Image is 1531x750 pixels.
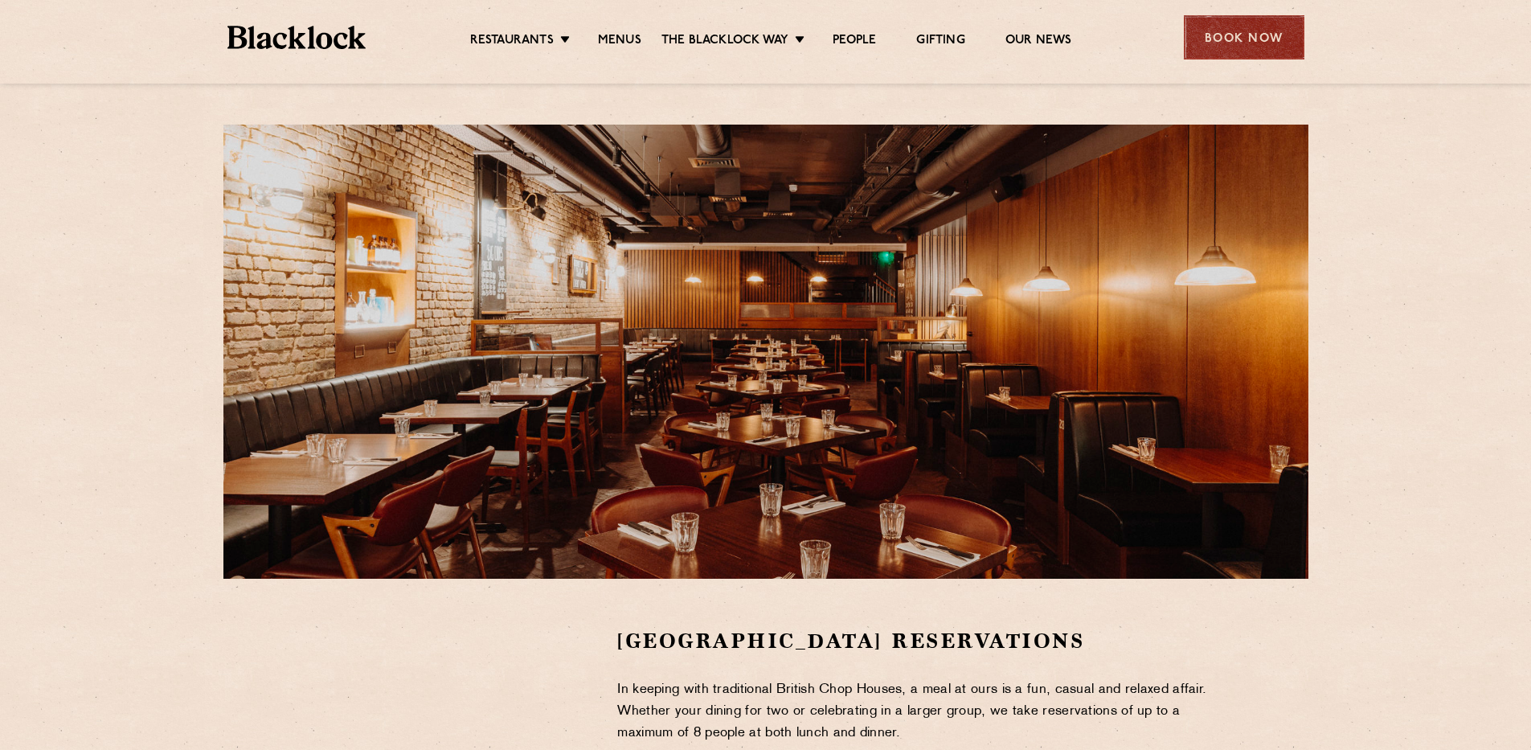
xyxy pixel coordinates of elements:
[1184,15,1304,59] div: Book Now
[227,26,366,49] img: BL_Textured_Logo-footer-cropped.svg
[598,33,641,51] a: Menus
[916,33,964,51] a: Gifting
[617,627,1234,655] h2: [GEOGRAPHIC_DATA] Reservations
[833,33,876,51] a: People
[470,33,554,51] a: Restaurants
[617,679,1234,744] p: In keeping with traditional British Chop Houses, a meal at ours is a fun, casual and relaxed affa...
[661,33,788,51] a: The Blacklock Way
[1005,33,1072,51] a: Our News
